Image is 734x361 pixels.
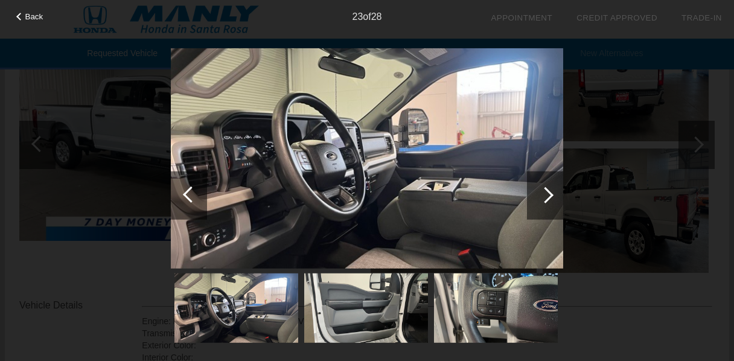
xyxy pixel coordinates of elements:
img: image.aspx [304,273,428,343]
a: Appointment [491,13,552,22]
span: 28 [371,11,382,22]
span: 23 [353,11,363,22]
a: Trade-In [681,13,722,22]
a: Credit Approved [576,13,657,22]
img: image.aspx [174,273,298,343]
img: image.aspx [434,273,558,343]
span: Back [25,12,43,21]
img: image.aspx [171,48,563,269]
